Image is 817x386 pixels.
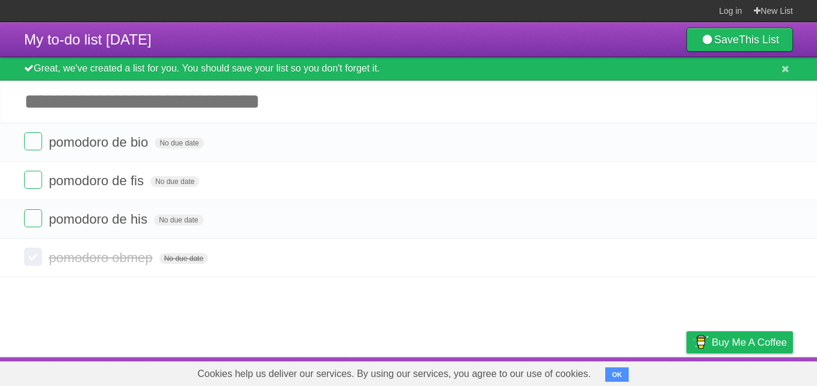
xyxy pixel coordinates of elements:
a: Terms [630,360,656,383]
span: pomodoro de fis [49,173,147,188]
label: Done [24,132,42,150]
label: Done [24,171,42,189]
span: pomodoro obmep [49,250,155,265]
a: Developers [566,360,615,383]
span: pomodoro de bio [49,135,151,150]
img: Buy me a coffee [692,332,709,352]
a: Buy me a coffee [686,331,793,354]
button: OK [605,367,629,382]
span: pomodoro de his [49,212,150,227]
label: Done [24,209,42,227]
span: Cookies help us deliver our services. By using our services, you agree to our use of cookies. [185,362,603,386]
a: Privacy [671,360,702,383]
span: My to-do list [DATE] [24,31,152,47]
span: No due date [154,215,203,225]
a: Suggest a feature [717,360,793,383]
a: About [526,360,552,383]
span: Buy me a coffee [712,332,787,353]
span: No due date [150,176,199,187]
span: No due date [159,253,208,264]
span: No due date [155,138,203,149]
a: SaveThis List [686,28,793,52]
label: Done [24,248,42,266]
b: This List [739,34,779,46]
